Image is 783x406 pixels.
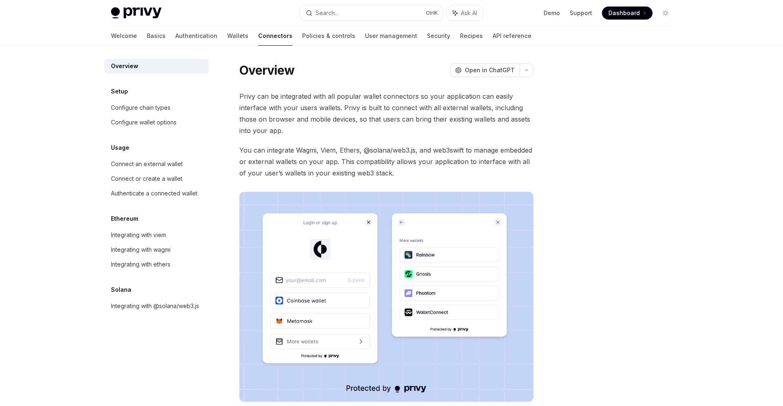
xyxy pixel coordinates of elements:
[111,103,170,113] div: Configure chain types
[111,285,131,295] h5: Solana
[104,242,209,257] a: Integrating with wagmi
[111,87,128,96] h5: Setup
[104,228,209,242] a: Integrating with viem
[447,6,483,20] button: Ask AI
[365,26,417,46] a: User management
[258,26,292,46] a: Connectors
[465,66,515,74] span: Open in ChatGPT
[111,26,137,46] a: Welcome
[608,9,640,17] span: Dashboard
[460,26,483,46] a: Recipes
[544,9,560,17] a: Demo
[104,299,209,313] a: Integrating with @solana/web3.js
[111,143,129,153] h5: Usage
[175,26,217,46] a: Authentication
[659,7,672,20] button: Toggle dark mode
[300,6,443,20] button: Search...CtrlK
[316,8,338,18] div: Search...
[461,9,477,17] span: Ask AI
[104,157,209,171] a: Connect an external wallet
[227,26,248,46] a: Wallets
[147,26,166,46] a: Basics
[493,26,531,46] a: API reference
[427,26,450,46] a: Security
[111,260,170,269] div: Integrating with ethers
[570,9,592,17] a: Support
[111,301,199,311] div: Integrating with @solana/web3.js
[111,61,138,71] div: Overview
[111,189,197,198] div: Authenticate a connected wallet
[111,245,170,255] div: Integrating with wagmi
[104,186,209,201] a: Authenticate a connected wallet
[239,144,533,179] span: You can integrate Wagmi, Viem, Ethers, @solana/web3.js, and web3swift to manage embedded or exter...
[602,7,652,20] a: Dashboard
[450,63,520,77] button: Open in ChatGPT
[239,192,533,402] img: Connectors3
[302,26,355,46] a: Policies & controls
[104,171,209,186] a: Connect or create a wallet
[111,7,161,19] img: light logo
[111,118,177,127] div: Configure wallet options
[426,10,438,16] span: Ctrl K
[104,100,209,115] a: Configure chain types
[104,59,209,73] a: Overview
[104,115,209,130] a: Configure wallet options
[239,63,294,78] h1: Overview
[111,159,183,169] div: Connect an external wallet
[104,257,209,272] a: Integrating with ethers
[239,91,533,136] span: Privy can be integrated with all popular wallet connectors so your application can easily interfa...
[111,230,166,240] div: Integrating with viem
[111,214,138,224] h5: Ethereum
[111,174,182,184] div: Connect or create a wallet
